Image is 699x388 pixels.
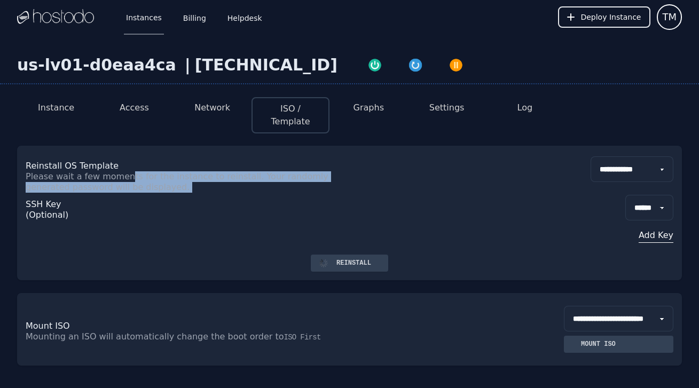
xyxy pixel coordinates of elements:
button: ISO / Template [261,102,320,128]
div: us-lv01-d0eaa4ca [17,56,180,75]
button: Access [120,101,149,114]
p: Reinstall OS Template [26,161,350,171]
button: Settings [429,101,465,114]
div: Mount ISO [572,340,624,349]
button: Network [194,101,230,114]
p: Mounting an ISO will automatically change the boot order to [26,331,350,342]
div: Reinstall [328,259,380,267]
button: Restart [395,56,436,73]
div: [TECHNICAL_ID] [195,56,337,75]
span: Deploy Instance [580,12,641,22]
img: Power On [367,58,382,73]
button: Reinstall [311,255,388,272]
span: TM [662,10,677,25]
span: ISO First [284,333,320,342]
img: Logo [17,9,94,25]
button: User menu [657,4,682,30]
img: Power Off [449,58,464,73]
button: Graphs [354,101,384,114]
p: SSH Key (Optional) [26,199,66,220]
div: | [180,56,195,75]
button: Deploy Instance [558,6,650,28]
button: Power On [355,56,395,73]
button: Mount ISO [564,336,673,353]
button: Add Key [625,229,673,242]
button: Log [517,101,533,114]
img: Restart [408,58,423,73]
button: Instance [38,101,74,114]
button: Power Off [436,56,476,73]
p: Mount ISO [26,321,350,331]
p: Please wait a few moments for the instance to reinstall. Your randomly generated password will be... [26,171,350,193]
